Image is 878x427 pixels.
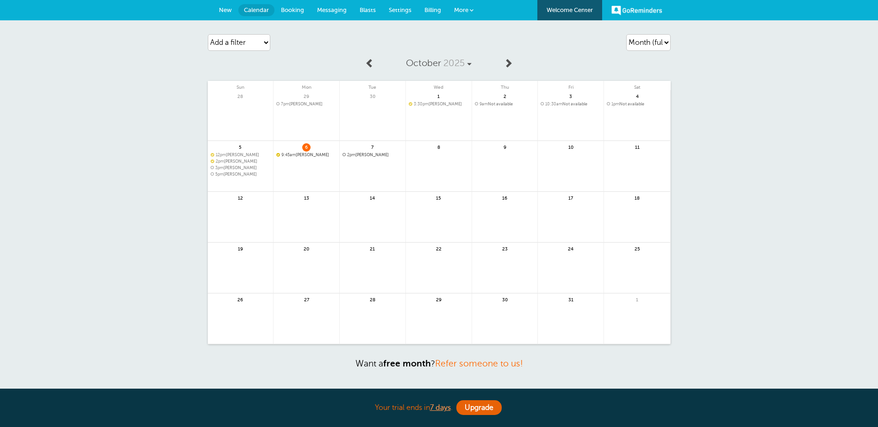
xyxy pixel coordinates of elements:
[475,102,535,107] span: Not available
[545,102,562,106] span: 10:30am
[208,398,671,418] div: Your trial ends in .
[302,194,311,201] span: 13
[274,81,339,90] span: Mon
[211,172,271,177] a: 5pm[PERSON_NAME]
[302,245,311,252] span: 20
[538,81,604,90] span: Fri
[208,358,671,369] p: Want a ?
[302,143,311,150] span: 6
[841,390,869,418] iframe: Resource center
[633,194,641,201] span: 18
[633,143,641,150] span: 11
[406,58,441,68] span: October
[219,6,232,13] span: New
[541,102,601,107] span: Not available
[236,296,244,303] span: 26
[567,296,575,303] span: 31
[567,194,575,201] span: 17
[567,92,575,99] span: 3
[567,143,575,150] span: 10
[360,6,376,13] span: Blasts
[454,6,468,13] span: More
[435,92,443,99] span: 1
[211,159,271,164] span: Courtney Konicki
[406,81,472,90] span: Wed
[479,102,488,106] span: 9am
[435,359,523,368] a: Refer someone to us!
[435,194,443,201] span: 15
[611,102,619,106] span: 1pm
[368,296,377,303] span: 28
[443,58,465,68] span: 2025
[211,165,271,171] span: Amy Nicely
[215,165,224,170] span: 3pm
[211,159,213,163] span: Confirmed. Changing the appointment date will unconfirm the appointment.
[633,245,641,252] span: 25
[541,102,601,107] a: 10:30amNot available
[435,296,443,303] span: 29
[276,152,336,158] span: Rickey Jones
[501,194,509,201] span: 16
[475,102,535,107] a: 9amNot available
[211,152,213,156] span: Confirmed. Changing the appointment date will unconfirm the appointment.
[342,152,403,158] span: Angela Blazer
[383,359,431,368] strong: free month
[211,159,271,164] a: 2pm[PERSON_NAME]
[501,296,509,303] span: 30
[236,143,244,150] span: 5
[236,92,244,99] span: 28
[276,152,336,158] a: 9:45am[PERSON_NAME]
[389,6,411,13] span: Settings
[567,245,575,252] span: 24
[633,296,641,303] span: 1
[633,92,641,99] span: 4
[276,102,336,107] span: Teri Hanson
[342,152,403,158] a: 2pm[PERSON_NAME]
[604,81,670,90] span: Sat
[211,172,271,177] span: Tina Gordon
[276,102,336,107] a: 7pm[PERSON_NAME]
[238,4,274,16] a: Calendar
[281,152,296,157] span: 9:45am
[424,6,441,13] span: Billing
[501,92,509,99] span: 2
[409,102,469,107] span: Giovanna Jones
[211,165,271,171] a: 3pm[PERSON_NAME]
[236,245,244,252] span: 19
[281,102,289,106] span: 7pm
[368,245,377,252] span: 21
[347,152,355,157] span: 2pm
[368,92,377,99] span: 30
[236,194,244,201] span: 12
[368,194,377,201] span: 14
[215,172,224,177] span: 5pm
[216,159,224,164] span: 2pm
[317,6,347,13] span: Messaging
[340,81,405,90] span: Tue
[409,102,469,107] a: 3:30pm[PERSON_NAME]
[501,245,509,252] span: 23
[409,102,411,105] span: Confirmed. Changing the appointment date will unconfirm the appointment.
[276,152,279,156] span: Confirmed. Changing the appointment date will unconfirm the appointment.
[607,102,667,107] a: 1pmNot available
[211,152,271,158] span: Islande Mondesir
[379,53,498,73] a: October 2025
[281,6,304,13] span: Booking
[430,403,451,412] a: 7 days
[472,81,538,90] span: Thu
[211,152,271,158] a: 12pm[PERSON_NAME]
[302,296,311,303] span: 27
[607,102,667,107] span: Not available
[208,81,274,90] span: Sun
[435,245,443,252] span: 22
[456,400,502,415] a: Upgrade
[414,102,429,106] span: 3:30pm
[302,92,311,99] span: 29
[244,6,269,13] span: Calendar
[501,143,509,150] span: 9
[435,143,443,150] span: 8
[368,143,377,150] span: 7
[216,152,226,157] span: 12pm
